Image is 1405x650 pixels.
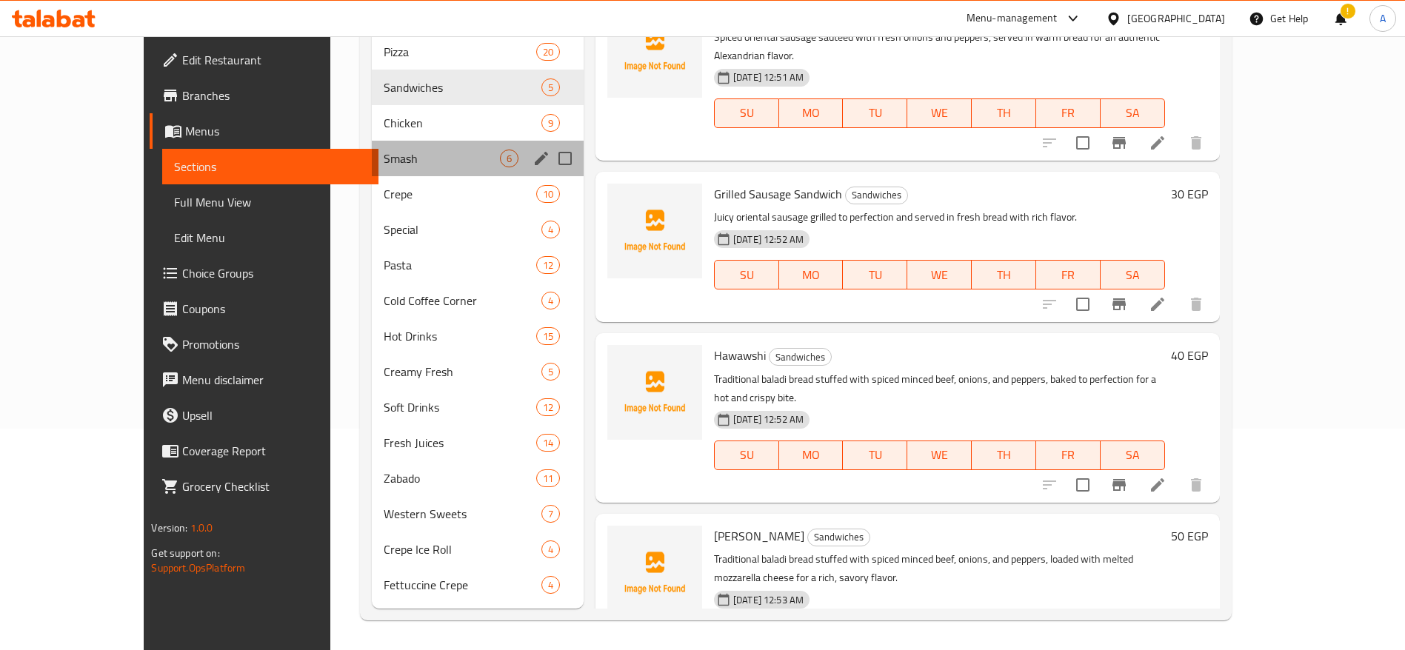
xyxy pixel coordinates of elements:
button: SU [714,260,779,289]
span: Pizza [384,43,536,61]
div: Sandwiches5 [372,70,584,105]
span: Menu disclaimer [182,371,367,389]
span: FR [1042,102,1095,124]
div: Special4 [372,212,584,247]
span: Fresh Juices [384,434,536,452]
button: TH [972,98,1036,128]
span: Get support on: [151,543,219,563]
h6: 30 EGP [1171,184,1208,204]
span: TU [849,264,901,286]
button: MO [779,440,844,470]
p: Spiced oriental sausage sauteed with fresh onions and peppers, served in warm bread for an authen... [714,28,1165,65]
span: 14 [537,436,559,450]
div: items [536,434,560,452]
span: Crepe Ice Roll [384,540,541,558]
span: 11 [537,472,559,486]
div: Zabado [384,469,536,487]
button: TU [843,440,907,470]
span: Sandwiches [808,529,870,546]
span: Sandwiches [770,349,831,366]
span: [DATE] 12:52 AM [727,232,810,247]
a: Support.OpsPlatform [151,558,245,577]
div: Fettuccine Crepe4 [372,567,584,603]
div: Fettuccine Crepe [384,576,541,594]
span: SA [1107,102,1159,124]
div: items [541,78,560,96]
button: TU [843,98,907,128]
div: Smash6edit [372,141,584,176]
span: SU [721,102,773,124]
span: 12 [537,258,559,272]
button: SU [714,440,779,470]
button: WE [907,98,972,128]
div: items [536,43,560,61]
div: items [500,150,518,167]
button: Branch-specific-item [1101,467,1137,503]
a: Promotions [150,326,378,362]
div: Western Sweets [384,505,541,523]
a: Edit Restaurant [150,42,378,78]
span: TU [849,444,901,466]
span: Pasta [384,256,536,274]
div: Cold Coffee Corner4 [372,283,584,318]
span: TH [978,444,1030,466]
div: [GEOGRAPHIC_DATA] [1127,10,1225,27]
button: delete [1178,467,1214,503]
span: TH [978,264,1030,286]
span: TU [849,102,901,124]
span: A [1380,10,1386,27]
button: SA [1101,98,1165,128]
a: Edit Menu [162,220,378,255]
span: SU [721,444,773,466]
p: Traditional baladi bread stuffed with spiced minced beef, onions, and peppers, loaded with melted... [714,550,1165,587]
a: Coverage Report [150,433,378,469]
span: Branches [182,87,367,104]
div: items [536,185,560,203]
div: items [541,221,560,238]
button: Branch-specific-item [1101,125,1137,161]
button: SA [1101,260,1165,289]
span: 10 [537,187,559,201]
button: TH [972,440,1036,470]
div: Fresh Juices14 [372,425,584,460]
span: Select to update [1067,127,1098,158]
div: Menu-management [967,10,1058,27]
span: WE [913,102,966,124]
div: items [541,363,560,381]
span: Edit Menu [174,229,367,247]
span: FR [1042,264,1095,286]
a: Menu disclaimer [150,362,378,398]
button: delete [1178,125,1214,161]
span: Sections [174,158,367,175]
span: 7 [542,507,559,521]
div: Crepe Ice Roll4 [372,532,584,567]
span: Choice Groups [182,264,367,282]
span: 6 [501,152,518,166]
img: Hawawshi [607,345,702,440]
span: Hot Drinks [384,327,536,345]
div: items [536,398,560,416]
a: Grocery Checklist [150,469,378,504]
span: SA [1107,444,1159,466]
span: Smash [384,150,500,167]
span: Select to update [1067,289,1098,320]
button: SU [714,98,779,128]
button: FR [1036,260,1101,289]
div: Pizza20 [372,34,584,70]
span: Cold Coffee Corner [384,292,541,309]
a: Sections [162,149,378,184]
span: 5 [542,365,559,379]
span: 4 [542,578,559,592]
span: WE [913,264,966,286]
span: 9 [542,116,559,130]
button: Branch-specific-item [1101,287,1137,322]
div: Pasta12 [372,247,584,283]
button: MO [779,260,844,289]
span: Soft Drinks [384,398,536,416]
span: 15 [537,329,559,344]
